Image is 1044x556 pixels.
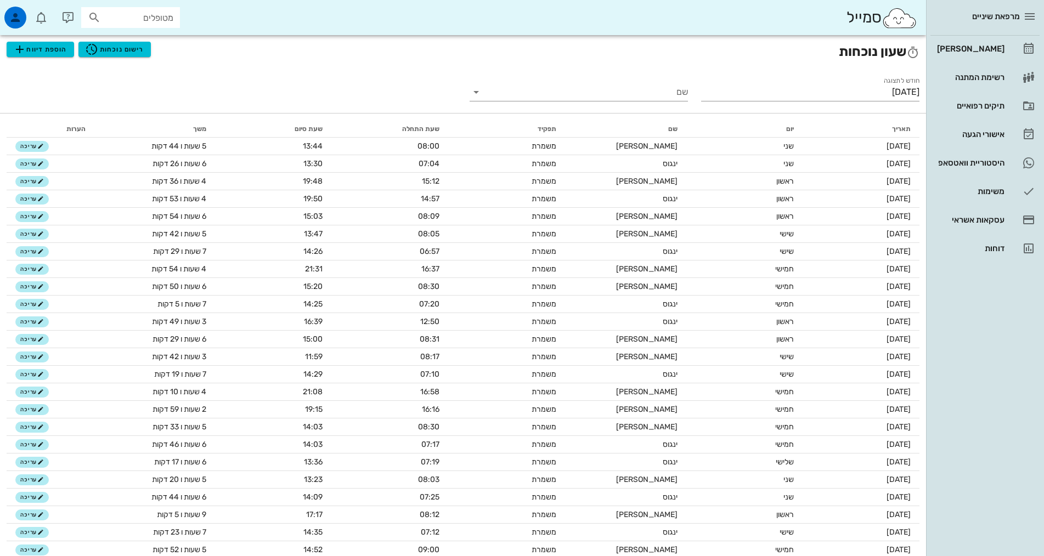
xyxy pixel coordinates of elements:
td: משמרת [448,296,565,313]
span: ינגוס [663,492,678,502]
button: עריכה [15,264,49,275]
button: עריכה [15,439,49,450]
span: ראשון [776,317,794,326]
a: אישורי הגעה [930,121,1040,147]
span: ראשון [776,212,794,221]
th: שעת התחלה [331,120,448,138]
span: 08:05 [418,229,439,239]
span: 16:16 [422,405,439,414]
td: משמרת [448,471,565,489]
span: [DATE] [887,317,911,326]
span: עריכה [20,283,44,290]
button: עריכה [15,527,49,538]
span: חמישי [775,387,794,396]
button: עריכה [15,229,49,240]
span: [PERSON_NAME] [616,405,678,414]
span: 08:31 [420,334,439,344]
div: דוחות [935,244,1005,253]
span: [PERSON_NAME] [616,475,678,484]
span: 06:57 [420,247,439,256]
span: הערות [66,125,86,133]
span: 15:00 [303,334,323,344]
div: סמייל [847,6,917,30]
span: שישי [780,370,794,379]
span: עריכה [20,266,44,273]
span: [DATE] [887,370,911,379]
th: תאריך: לא ממוין. לחץ למיון לפי סדר עולה. הפעל למיון עולה. [803,120,919,138]
span: עריכה [20,354,44,360]
div: [PERSON_NAME] [935,44,1005,53]
span: עריכה [20,389,44,395]
span: חמישי [775,282,794,291]
span: 13:30 [303,159,323,168]
span: [PERSON_NAME] [616,177,678,186]
span: שם [668,125,678,133]
span: 4 שעות ו 54 דקות [151,264,206,274]
button: עריכה [15,351,49,362]
div: משימות [935,187,1005,196]
span: חמישי [775,440,794,449]
span: שישי [780,527,794,537]
span: [DATE] [887,387,911,396]
button: הוספת דיווח [7,42,74,57]
button: עריכה [15,158,49,169]
span: [PERSON_NAME] [616,545,678,554]
span: 9 שעות ו 5 דקות [157,510,206,519]
span: שני [783,475,794,484]
span: 2 שעות ו 59 דקות [153,405,206,414]
span: תג [32,9,39,15]
span: חמישי [775,299,794,309]
th: הערות [58,120,94,138]
img: SmileCloud logo [882,7,917,29]
button: עריכה [15,334,49,345]
button: רישום נוכחות [78,42,151,57]
td: משמרת [448,155,565,173]
span: 14:52 [303,545,323,554]
span: 7 שעות ו 29 דקות [153,247,206,256]
span: 08:17 [420,352,439,361]
span: [PERSON_NAME] [616,229,678,239]
span: [DATE] [887,229,911,239]
span: 14:03 [303,422,323,432]
span: 07:12 [421,527,439,537]
span: [PERSON_NAME] [616,282,678,291]
button: עריכה [15,316,49,327]
span: [DATE] [887,352,911,361]
a: דוחות [930,235,1040,262]
span: 3 שעות ו 49 דקות [152,317,206,326]
span: 13:47 [304,229,323,239]
span: 5 שעות ו 42 דקות [152,229,206,239]
span: עריכה [20,371,44,378]
button: עריכה [15,299,49,310]
span: עריכה [20,459,44,466]
span: עריכה [20,476,44,483]
span: ראשון [776,334,794,344]
button: עריכה [15,457,49,468]
span: ינגוס [663,457,678,467]
span: ינגוס [663,370,678,379]
button: עריכה [15,509,49,520]
span: עריכה [20,512,44,518]
span: [PERSON_NAME] [616,352,678,361]
span: [PERSON_NAME] [616,264,678,274]
span: עריכה [20,547,44,553]
span: 07:25 [420,492,439,502]
span: חמישי [775,405,794,414]
span: [DATE] [887,141,911,151]
span: 12:50 [420,317,439,326]
td: משמרת [448,348,565,366]
label: חודש לתצוגה [884,77,919,85]
span: [DATE] [887,422,911,432]
span: [PERSON_NAME] [616,212,678,221]
span: 16:37 [421,264,439,274]
a: תיקים רפואיים [930,93,1040,119]
span: 08:12 [420,510,439,519]
span: 5 שעות ו 33 דקות [153,422,206,432]
span: עריכה [20,441,44,448]
button: עריכה [15,369,49,380]
a: עסקאות אשראי [930,207,1040,233]
span: [PERSON_NAME] [616,510,678,519]
span: עריכה [20,529,44,536]
button: עריכה [15,492,49,503]
span: עריכה [20,231,44,237]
